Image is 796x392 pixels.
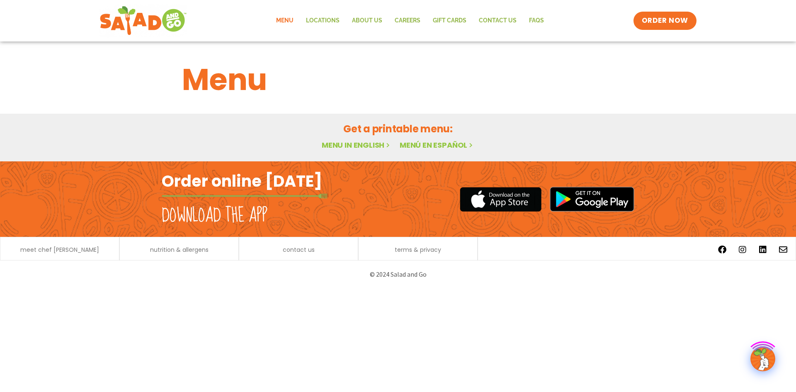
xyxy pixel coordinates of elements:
[473,11,523,30] a: Contact Us
[395,247,441,253] a: terms & privacy
[182,57,614,102] h1: Menu
[150,247,209,253] a: nutrition & allergens
[346,11,388,30] a: About Us
[166,269,630,280] p: © 2024 Salad and Go
[99,4,187,37] img: new-SAG-logo-768×292
[633,12,696,30] a: ORDER NOW
[20,247,99,253] a: meet chef [PERSON_NAME]
[182,122,614,136] h2: Get a printable menu:
[270,11,550,30] nav: Menu
[550,187,634,212] img: google_play
[642,16,688,26] span: ORDER NOW
[400,140,474,150] a: Menú en español
[162,194,328,198] img: fork
[523,11,550,30] a: FAQs
[162,171,322,191] h2: Order online [DATE]
[300,11,346,30] a: Locations
[388,11,427,30] a: Careers
[270,11,300,30] a: Menu
[460,186,541,213] img: appstore
[283,247,315,253] a: contact us
[427,11,473,30] a: GIFT CARDS
[322,140,391,150] a: Menu in English
[162,204,267,227] h2: Download the app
